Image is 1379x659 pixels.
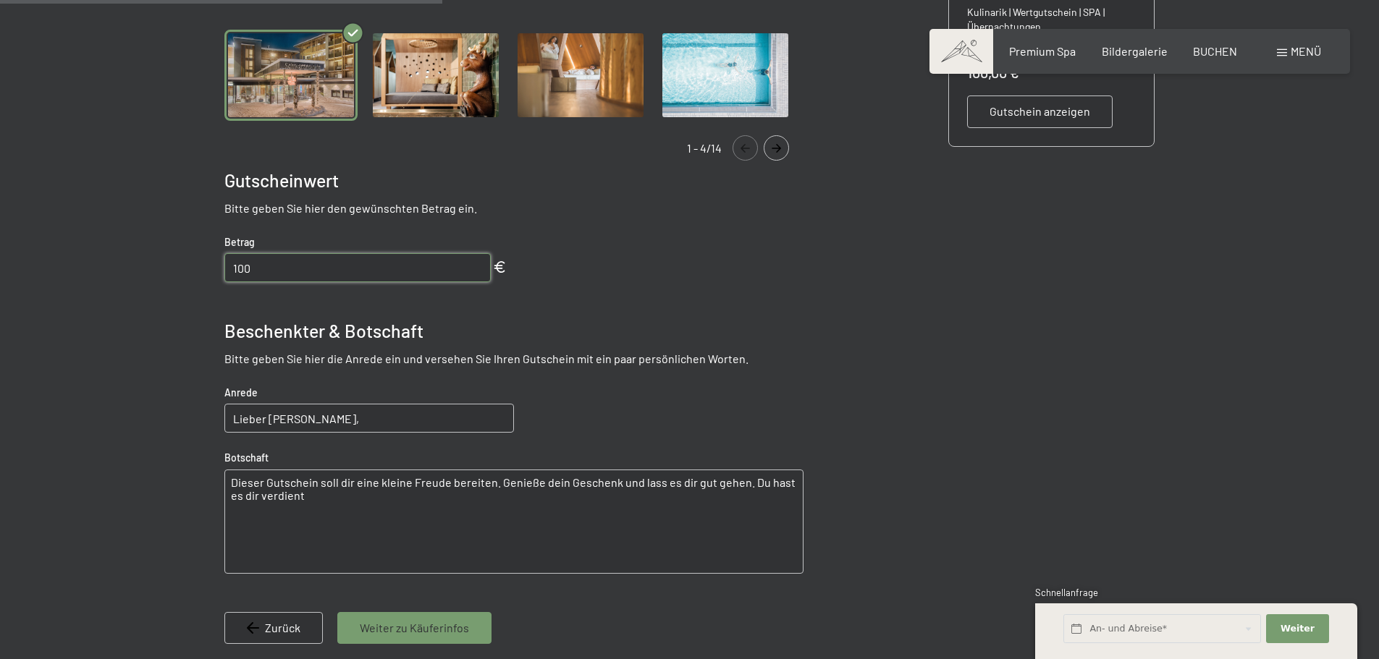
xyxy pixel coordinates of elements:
[1009,44,1076,58] a: Premium Spa
[1193,44,1237,58] a: BUCHEN
[1281,622,1315,635] span: Weiter
[1266,614,1328,644] button: Weiter
[1035,587,1098,598] span: Schnellanfrage
[1102,44,1168,58] a: Bildergalerie
[1291,44,1321,58] span: Menü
